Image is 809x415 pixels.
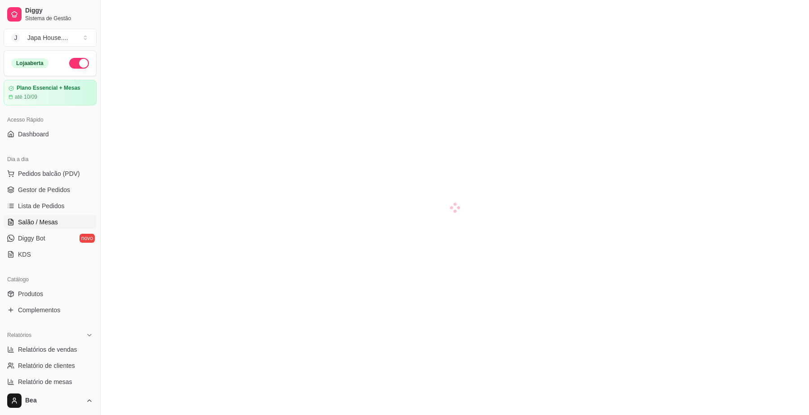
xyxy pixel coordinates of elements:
[7,332,31,339] span: Relatórios
[4,166,97,181] button: Pedidos balcão (PDV)
[4,390,97,411] button: Bea
[18,234,45,243] span: Diggy Bot
[69,58,89,69] button: Alterar Status
[4,127,97,141] a: Dashboard
[18,201,65,210] span: Lista de Pedidos
[18,169,80,178] span: Pedidos balcão (PDV)
[4,231,97,245] a: Diggy Botnovo
[25,397,82,405] span: Bea
[18,250,31,259] span: KDS
[4,342,97,357] a: Relatórios de vendas
[11,58,49,68] div: Loja aberta
[15,93,37,100] article: até 10/09
[4,4,97,25] a: DiggySistema de Gestão
[27,33,68,42] div: Japa House. ...
[4,247,97,262] a: KDS
[4,287,97,301] a: Produtos
[4,215,97,229] a: Salão / Mesas
[25,15,93,22] span: Sistema de Gestão
[25,7,93,15] span: Diggy
[4,113,97,127] div: Acesso Rápido
[4,272,97,287] div: Catálogo
[4,358,97,373] a: Relatório de clientes
[18,289,43,298] span: Produtos
[4,80,97,105] a: Plano Essencial + Mesasaté 10/09
[11,33,20,42] span: J
[17,85,80,92] article: Plano Essencial + Mesas
[4,303,97,317] a: Complementos
[18,377,72,386] span: Relatório de mesas
[18,185,70,194] span: Gestor de Pedidos
[18,218,58,227] span: Salão / Mesas
[18,130,49,139] span: Dashboard
[4,152,97,166] div: Dia a dia
[4,375,97,389] a: Relatório de mesas
[4,199,97,213] a: Lista de Pedidos
[18,306,60,315] span: Complementos
[18,345,77,354] span: Relatórios de vendas
[18,361,75,370] span: Relatório de clientes
[4,183,97,197] a: Gestor de Pedidos
[4,29,97,47] button: Select a team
